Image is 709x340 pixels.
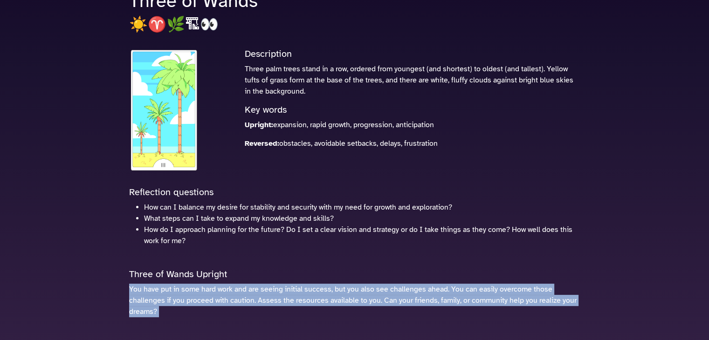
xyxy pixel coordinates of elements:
[129,48,199,172] img: aX685dh.png
[245,63,580,97] p: Three palm trees stand in a row, ordered from youngest (and shortest) to oldest (and tallest). Ye...
[245,104,580,116] h3: Key words
[129,16,580,34] h2: ☀️♈🌿🏗👀
[144,224,580,246] li: How do I approach planning for the future? Do I set a clear vision and strategy or do I take thin...
[144,213,580,224] li: What steps can I take to expand my knowledge and skills?
[245,119,580,130] p: expansion, rapid growth, progression, anticipation
[144,202,580,213] li: How can I balance my desire for stability and security with my need for growth and exploration?
[245,120,273,129] span: Upright:
[245,139,279,148] span: Reversed:
[129,187,580,198] h3: Reflection questions
[245,48,580,60] h3: Description
[129,284,580,317] p: You have put in some hard work and are seeing initial success, but you also see challenges ahead....
[129,269,580,280] h3: Three of Wands Upright
[245,138,580,149] p: obstacles, avoidable setbacks, delays, frustration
